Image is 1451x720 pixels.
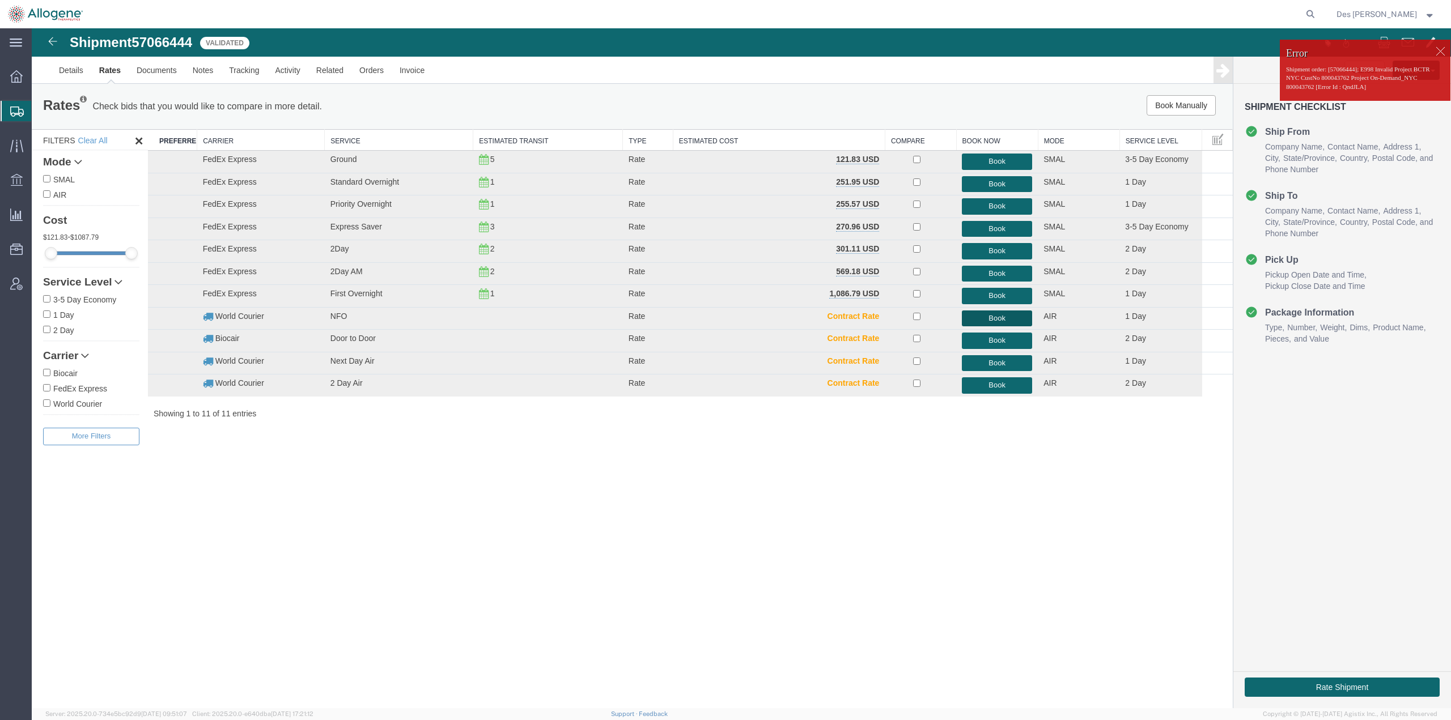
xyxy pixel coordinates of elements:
[591,301,642,324] td: Rate
[116,101,166,122] th: Preferred Carrier : activate to sort column descending
[1233,178,1293,187] span: Company Name
[1340,124,1401,135] li: and
[1088,279,1170,301] td: 1 Day
[8,6,83,23] img: logo
[1006,189,1088,212] td: SMAL
[1006,257,1088,279] td: SMAL
[1088,101,1170,122] th: Service Level: activate to sort column ascending
[853,101,924,122] th: Compare
[1341,295,1394,304] span: Product Name
[11,144,108,157] label: SMAL
[293,189,442,212] td: Express Saver
[591,279,642,301] td: Rate
[641,101,853,122] th: Estimated Cost: activate to sort column ascending
[1006,323,1088,346] td: AIR
[1340,125,1388,134] span: Postal Code
[293,234,442,257] td: 2Day AM
[930,327,1000,343] button: Book
[1213,277,1322,291] h4: Package Information
[11,67,55,87] h1: Rates
[1088,346,1170,368] td: 2 Day
[141,710,187,717] span: [DATE] 09:51:07
[166,323,293,346] td: World Courier
[11,128,108,140] a: Mode
[804,194,847,203] b: 270.96 USD
[1006,167,1088,190] td: SMAL
[1233,137,1287,146] span: Phone Number
[1233,253,1334,262] span: Pickup Close Date and Time
[293,279,442,301] td: NFO
[277,28,320,56] a: Related
[166,301,293,324] td: Biocair
[1088,167,1170,190] td: 1 Day
[1006,346,1088,368] td: AIR
[166,189,293,212] td: FedEx Express
[11,282,19,289] input: 1 Day
[61,72,290,84] p: Check bids that you would like to compare in more detail.
[11,369,108,381] label: World Courier
[293,212,442,235] td: 2Day
[1340,189,1388,198] span: Postal Code
[611,710,639,717] a: Support
[442,189,591,212] td: 3
[192,710,313,717] span: Client: 2025.20.0-e640dba
[930,125,1000,142] button: Book
[796,350,848,359] b: Contract Rate
[1288,295,1315,304] span: Weight
[166,101,293,122] th: Carrier: activate to sort column ascending
[166,144,293,167] td: FedEx Express
[11,160,108,172] label: AIR
[797,261,847,270] b: 1,086.79 USD
[1213,224,1267,238] h4: Pick Up
[39,205,67,213] span: 1087.79
[1088,189,1170,212] td: 3-5 Day Economy
[924,101,1006,122] th: Book Now: activate to sort column ascending
[1006,122,1088,145] td: SMAL
[236,28,277,56] a: Activity
[166,346,293,368] td: World Courier
[293,122,442,145] td: Ground
[271,710,313,717] span: [DATE] 17:21:12
[11,297,19,305] input: 2 Day
[189,28,235,56] a: Tracking
[1213,649,1408,668] button: Rate Shipment
[1296,178,1348,187] span: Contact Name
[11,162,19,169] input: AIR
[166,234,293,257] td: FedEx Express
[11,295,108,308] label: 2 Day
[930,215,1000,231] button: Book
[293,144,442,167] td: Standard Overnight
[1308,125,1338,134] span: Country
[1337,8,1417,20] span: Des Charlery
[930,148,1000,164] button: Book
[1233,125,1249,134] span: City
[1263,709,1437,719] span: Copyright © [DATE]-[DATE] Agistix Inc., All Rights Reserved
[116,380,1201,391] div: Showing 1 to 11 of 11 entries
[166,212,293,235] td: FedEx Express
[293,167,442,190] td: Priority Overnight
[1233,114,1293,123] span: Company Name
[1255,295,1285,304] span: Number
[11,186,108,198] h4: Cost
[591,212,642,235] td: Rate
[1088,257,1170,279] td: 1 Day
[442,212,591,235] td: 2
[796,283,848,292] b: Contract Rate
[1088,323,1170,346] td: 1 Day
[293,301,442,324] td: Door to Door
[591,257,642,279] td: Rate
[442,144,591,167] td: 1
[591,346,642,368] td: Rate
[442,234,591,257] td: 2
[930,282,1000,299] button: Book
[1006,279,1088,301] td: AIR
[1233,201,1287,210] span: Phone Number
[11,267,19,274] input: 3-5 Day Economy
[591,323,642,346] td: Rate
[796,328,848,337] b: Contract Rate
[930,259,1000,276] button: Book
[591,167,642,190] td: Rate
[97,28,153,56] a: Documents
